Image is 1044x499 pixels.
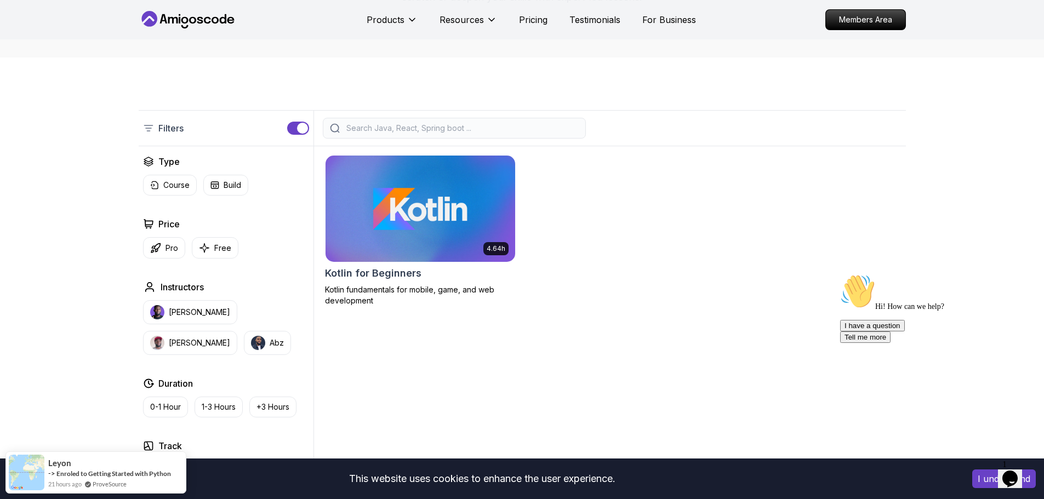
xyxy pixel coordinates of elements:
[158,155,180,168] h2: Type
[214,243,231,254] p: Free
[321,153,520,264] img: Kotlin for Beginners card
[972,469,1036,488] button: Accept cookies
[4,4,39,39] img: :wave:
[143,175,197,196] button: Course
[143,331,237,355] button: instructor img[PERSON_NAME]
[487,244,505,253] p: 4.64h
[158,439,182,452] h2: Track
[161,280,204,294] h2: Instructors
[202,402,236,412] p: 1-3 Hours
[998,455,1033,488] iframe: chat widget
[158,377,193,390] h2: Duration
[143,300,237,324] button: instructor img[PERSON_NAME]
[367,13,404,26] p: Products
[163,180,190,191] p: Course
[4,50,69,62] button: I have a question
[642,13,696,26] a: For Business
[256,402,289,412] p: +3 Hours
[192,237,238,259] button: Free
[158,122,184,135] p: Filters
[826,10,905,30] p: Members Area
[9,455,44,490] img: provesource social proof notification image
[48,469,55,478] span: ->
[203,175,248,196] button: Build
[325,284,516,306] p: Kotlin fundamentals for mobile, game, and web development
[367,13,418,35] button: Products
[4,33,109,41] span: Hi! How can we help?
[825,9,906,30] a: Members Area
[244,331,291,355] button: instructor imgAbz
[344,123,579,134] input: Search Java, React, Spring boot ...
[325,155,516,306] a: Kotlin for Beginners card4.64hKotlin for BeginnersKotlin fundamentals for mobile, game, and web d...
[440,13,497,35] button: Resources
[251,336,265,350] img: instructor img
[519,13,547,26] a: Pricing
[224,180,241,191] p: Build
[166,243,178,254] p: Pro
[440,13,484,26] p: Resources
[143,237,185,259] button: Pro
[143,397,188,417] button: 0-1 Hour
[56,469,171,478] a: Enroled to Getting Started with Python
[8,467,956,491] div: This website uses cookies to enhance the user experience.
[195,397,243,417] button: 1-3 Hours
[4,4,202,73] div: 👋Hi! How can we help?I have a questionTell me more
[48,479,82,489] span: 21 hours ago
[836,269,1033,450] iframe: chat widget
[158,217,180,231] h2: Price
[150,336,164,350] img: instructor img
[270,337,284,348] p: Abz
[48,458,71,468] span: leyon
[569,13,620,26] a: Testimonials
[169,337,230,348] p: [PERSON_NAME]
[150,305,164,319] img: instructor img
[325,266,421,281] h2: Kotlin for Beginners
[4,62,55,73] button: Tell me more
[169,307,230,318] p: [PERSON_NAME]
[249,397,296,417] button: +3 Hours
[150,402,181,412] p: 0-1 Hour
[93,479,127,489] a: ProveSource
